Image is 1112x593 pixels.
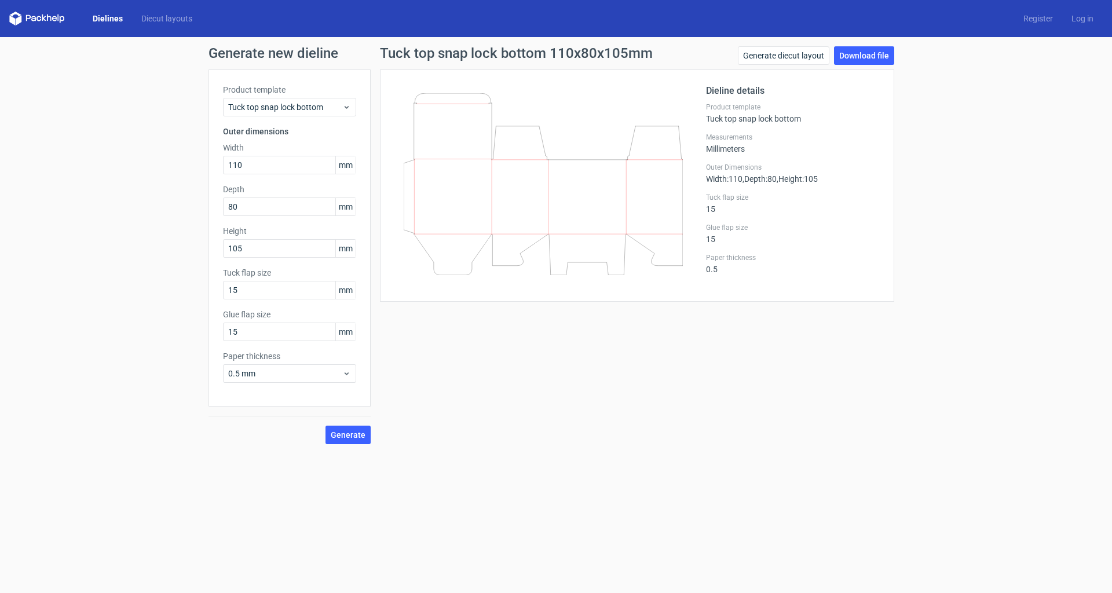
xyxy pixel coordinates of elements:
[706,133,880,153] div: Millimeters
[335,156,356,174] span: mm
[335,240,356,257] span: mm
[706,223,880,244] div: 15
[228,368,342,379] span: 0.5 mm
[706,103,880,112] label: Product template
[209,46,904,60] h1: Generate new dieline
[331,431,365,439] span: Generate
[335,281,356,299] span: mm
[706,253,880,274] div: 0.5
[1014,13,1062,24] a: Register
[706,174,742,184] span: Width : 110
[223,225,356,237] label: Height
[834,46,894,65] a: Download file
[706,223,880,232] label: Glue flap size
[335,323,356,341] span: mm
[223,84,356,96] label: Product template
[223,184,356,195] label: Depth
[83,13,132,24] a: Dielines
[1062,13,1103,24] a: Log in
[706,163,880,172] label: Outer Dimensions
[335,198,356,215] span: mm
[706,133,880,142] label: Measurements
[223,142,356,153] label: Width
[742,174,777,184] span: , Depth : 80
[223,309,356,320] label: Glue flap size
[223,350,356,362] label: Paper thickness
[706,193,880,214] div: 15
[777,174,818,184] span: , Height : 105
[738,46,829,65] a: Generate diecut layout
[706,253,880,262] label: Paper thickness
[706,103,880,123] div: Tuck top snap lock bottom
[706,193,880,202] label: Tuck flap size
[325,426,371,444] button: Generate
[223,126,356,137] h3: Outer dimensions
[228,101,342,113] span: Tuck top snap lock bottom
[706,84,880,98] h2: Dieline details
[223,267,356,279] label: Tuck flap size
[380,46,653,60] h1: Tuck top snap lock bottom 110x80x105mm
[132,13,202,24] a: Diecut layouts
